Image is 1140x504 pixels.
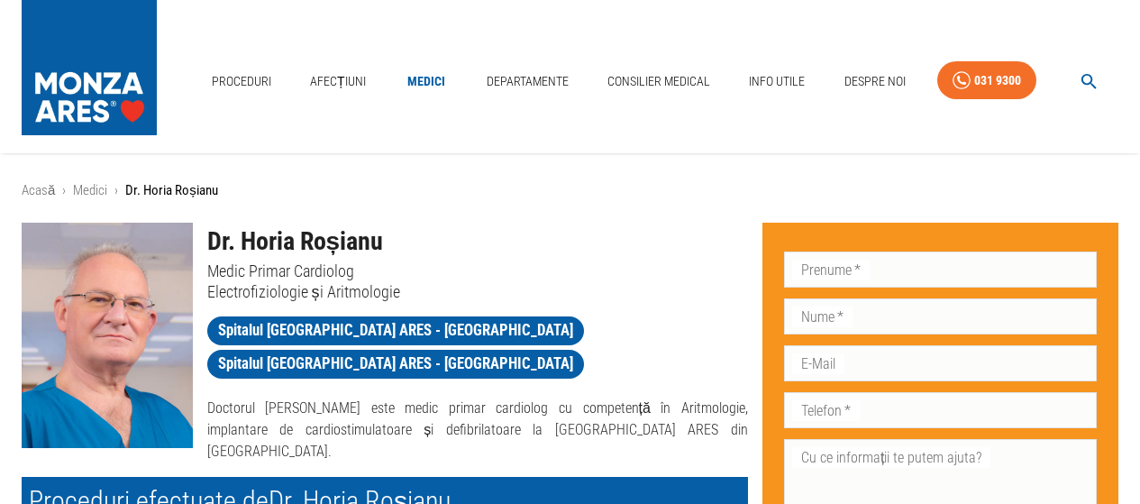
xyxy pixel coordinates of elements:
a: Medici [397,63,455,100]
div: 031 9300 [974,69,1021,92]
p: Dr. Horia Roșianu [125,180,218,201]
a: Acasă [22,182,55,198]
h1: Dr. Horia Roșianu [207,223,749,261]
a: Despre Noi [837,63,913,100]
nav: breadcrumb [22,180,1118,201]
li: › [114,180,118,201]
a: Spitalul [GEOGRAPHIC_DATA] ARES - [GEOGRAPHIC_DATA] [207,350,584,379]
a: 031 9300 [937,61,1036,100]
a: Proceduri [205,63,278,100]
a: Medici [73,182,107,198]
a: Consilier Medical [600,63,717,100]
span: Spitalul [GEOGRAPHIC_DATA] ARES - [GEOGRAPHIC_DATA] [207,353,584,375]
p: Electrofiziologie și Aritmologie [207,281,749,302]
a: Spitalul [GEOGRAPHIC_DATA] ARES - [GEOGRAPHIC_DATA] [207,316,584,345]
span: Spitalul [GEOGRAPHIC_DATA] ARES - [GEOGRAPHIC_DATA] [207,319,584,342]
a: Info Utile [742,63,812,100]
p: Doctorul [PERSON_NAME] este medic primar cardiolog cu competență în Aritmologie, implantare de ca... [207,398,749,463]
a: Afecțiuni [303,63,373,100]
a: Departamente [479,63,576,100]
li: › [62,180,66,201]
p: Medic Primar Cardiolog [207,261,749,281]
img: Dr. Horia Roșianu [22,223,193,448]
